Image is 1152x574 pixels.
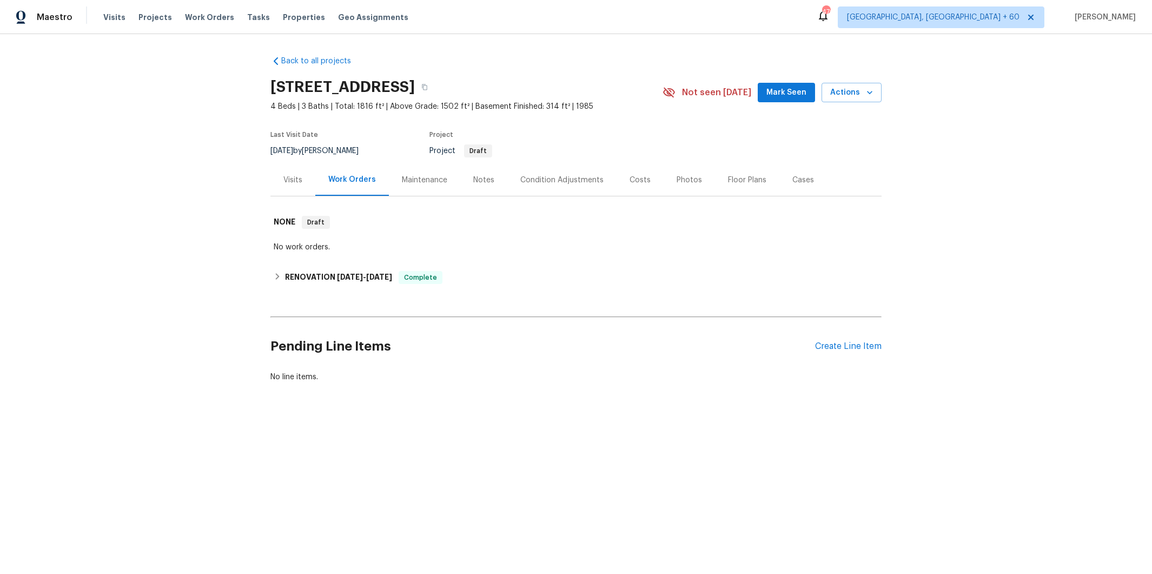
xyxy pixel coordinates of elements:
span: Geo Assignments [338,12,408,23]
span: Not seen [DATE] [682,87,751,98]
span: 4 Beds | 3 Baths | Total: 1816 ft² | Above Grade: 1502 ft² | Basement Finished: 314 ft² | 1985 [270,101,663,112]
span: Last Visit Date [270,131,318,138]
span: Tasks [247,14,270,21]
span: - [337,273,392,281]
div: Floor Plans [728,175,766,186]
span: Mark Seen [766,86,806,100]
button: Actions [822,83,882,103]
span: Projects [138,12,172,23]
div: Photos [677,175,702,186]
div: Work Orders [328,174,376,185]
div: Costs [630,175,651,186]
div: 470 [822,6,830,17]
button: Copy Address [415,77,434,97]
span: Project [429,147,492,155]
span: Draft [465,148,491,154]
div: by [PERSON_NAME] [270,144,372,157]
div: Notes [473,175,494,186]
span: Work Orders [185,12,234,23]
button: Mark Seen [758,83,815,103]
h2: Pending Line Items [270,321,815,372]
span: Project [429,131,453,138]
div: Maintenance [402,175,447,186]
span: [DATE] [337,273,363,281]
div: NONE Draft [270,205,882,240]
span: [PERSON_NAME] [1070,12,1136,23]
div: Cases [792,175,814,186]
a: Back to all projects [270,56,374,67]
div: No work orders. [274,242,878,253]
h6: NONE [274,216,295,229]
div: Visits [283,175,302,186]
h6: RENOVATION [285,271,392,284]
span: Actions [830,86,873,100]
span: Draft [303,217,329,228]
div: Condition Adjustments [520,175,604,186]
span: Visits [103,12,125,23]
span: [DATE] [270,147,293,155]
div: RENOVATION [DATE]-[DATE]Complete [270,265,882,291]
span: Properties [283,12,325,23]
span: Maestro [37,12,72,23]
div: Create Line Item [815,341,882,352]
span: [DATE] [366,273,392,281]
div: No line items. [270,372,882,382]
h2: [STREET_ADDRESS] [270,82,415,93]
span: Complete [400,272,441,283]
span: [GEOGRAPHIC_DATA], [GEOGRAPHIC_DATA] + 60 [847,12,1019,23]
